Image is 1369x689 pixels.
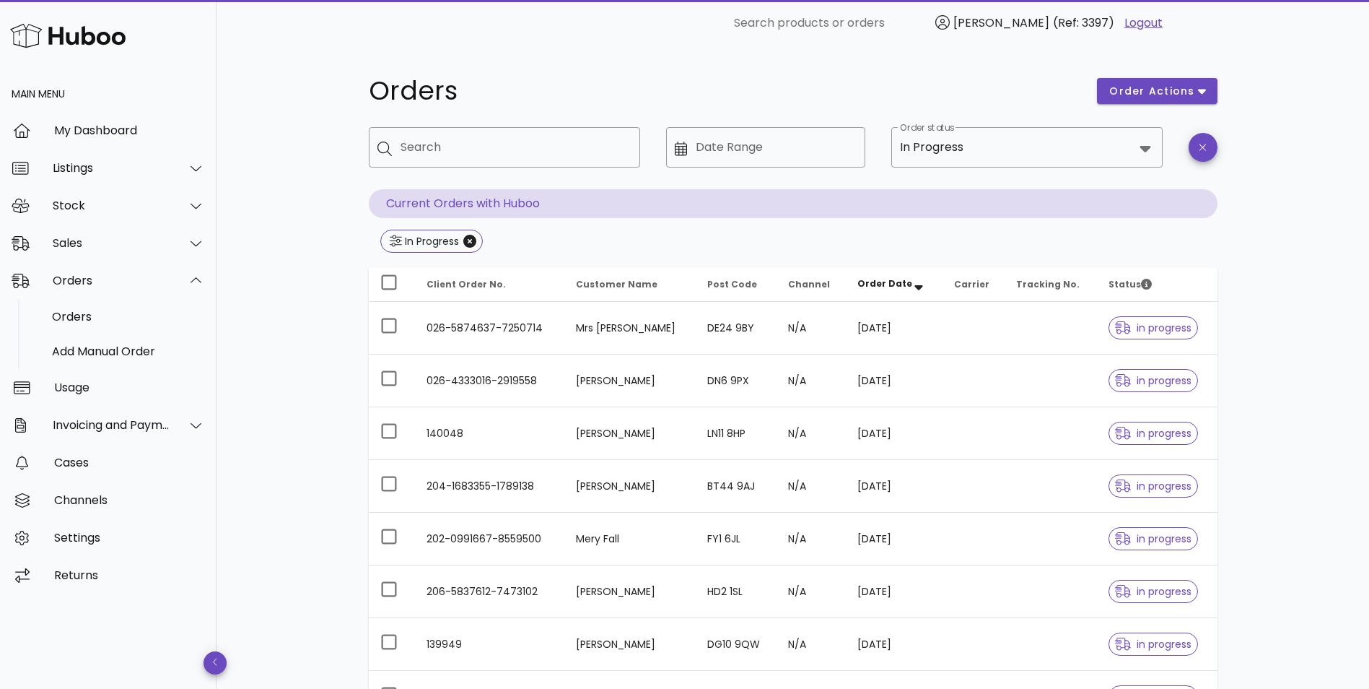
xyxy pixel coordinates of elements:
td: 140048 [415,407,565,460]
div: In Progress [402,234,459,248]
td: N/A [777,407,846,460]
td: [DATE] [846,618,942,671]
div: In Progress [900,141,963,154]
button: Close [463,235,476,248]
td: [PERSON_NAME] [564,460,695,513]
div: Listings [53,161,170,175]
td: [DATE] [846,565,942,618]
span: in progress [1115,534,1191,544]
div: Returns [54,568,205,582]
button: order actions [1097,78,1217,104]
div: Stock [53,199,170,212]
td: N/A [777,618,846,671]
td: N/A [777,302,846,355]
td: N/A [777,513,846,565]
div: Orders [52,310,205,324]
span: in progress [1115,639,1191,649]
span: (Ref: 3397) [1053,14,1114,31]
p: Current Orders with Huboo [369,189,1217,218]
td: [DATE] [846,513,942,565]
span: in progress [1115,323,1191,333]
td: DN6 9PX [696,355,777,407]
span: Customer Name [576,278,657,290]
td: [DATE] [846,460,942,513]
td: 202-0991667-8559500 [415,513,565,565]
div: Orders [53,274,170,287]
span: Order Date [857,277,912,290]
div: My Dashboard [54,123,205,137]
h1: Orders [369,78,1080,104]
div: Channels [54,493,205,507]
td: Mrs [PERSON_NAME] [564,302,695,355]
div: Usage [54,381,205,394]
th: Carrier [942,267,1005,302]
span: Post Code [707,278,757,290]
div: Invoicing and Payments [53,418,170,432]
span: in progress [1115,481,1191,491]
span: Status [1108,278,1152,290]
td: 026-4333016-2919558 [415,355,565,407]
td: FY1 6JL [696,513,777,565]
div: Settings [54,531,205,545]
th: Order Date: Sorted descending. Activate to remove sorting. [846,267,942,302]
a: Logout [1124,14,1163,32]
span: Client Order No. [427,278,506,290]
span: order actions [1108,84,1195,99]
td: Mery Fall [564,513,695,565]
td: [PERSON_NAME] [564,407,695,460]
td: 139949 [415,618,565,671]
td: N/A [777,565,846,618]
th: Status [1097,267,1217,302]
th: Customer Name [564,267,695,302]
td: 206-5837612-7473102 [415,565,565,618]
td: [PERSON_NAME] [564,618,695,671]
td: LN11 8HP [696,407,777,460]
span: Tracking No. [1016,278,1080,290]
th: Channel [777,267,846,302]
div: Add Manual Order [52,344,205,358]
div: Cases [54,456,205,469]
td: [PERSON_NAME] [564,565,695,618]
span: Channel [788,278,830,290]
td: [PERSON_NAME] [564,355,695,407]
th: Client Order No. [415,267,565,302]
th: Post Code [696,267,777,302]
label: Order status [900,123,954,134]
td: DE24 9BY [696,302,777,355]
th: Tracking No. [1005,267,1097,302]
span: Carrier [954,278,989,290]
td: N/A [777,355,846,407]
td: [DATE] [846,302,942,355]
span: in progress [1115,586,1191,597]
td: [DATE] [846,355,942,407]
div: Sales [53,236,170,250]
span: in progress [1115,428,1191,438]
td: 026-5874637-7250714 [415,302,565,355]
div: Order statusIn Progress [891,127,1163,168]
img: Huboo Logo [10,20,126,51]
td: HD2 1SL [696,565,777,618]
td: N/A [777,460,846,513]
td: 204-1683355-1789138 [415,460,565,513]
td: [DATE] [846,407,942,460]
td: BT44 9AJ [696,460,777,513]
td: DG10 9QW [696,618,777,671]
span: in progress [1115,376,1191,386]
span: [PERSON_NAME] [953,14,1049,31]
